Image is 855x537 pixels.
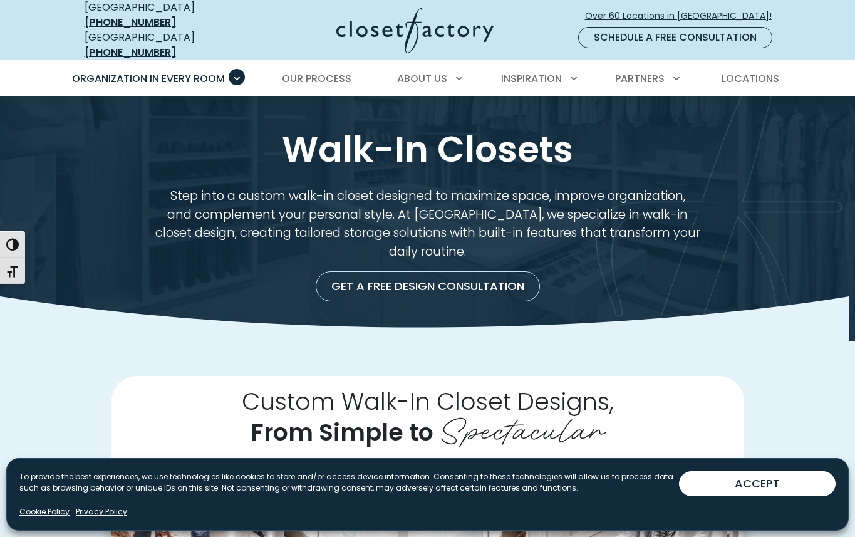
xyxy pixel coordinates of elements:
span: About Us [397,71,447,86]
a: [PHONE_NUMBER] [85,15,176,29]
span: Our Process [282,71,351,86]
a: Privacy Policy [76,506,127,518]
p: To provide the best experiences, we use technologies like cookies to store and/or access device i... [19,471,679,494]
a: [PHONE_NUMBER] [85,45,176,60]
span: Organization in Every Room [72,71,225,86]
span: From Simple to [251,415,433,449]
a: Cookie Policy [19,506,70,518]
nav: Primary Menu [63,61,792,96]
button: ACCEPT [679,471,836,496]
a: Over 60 Locations in [GEOGRAPHIC_DATA]! [584,5,782,27]
span: Partners [615,71,665,86]
div: [GEOGRAPHIC_DATA] [85,30,238,60]
p: Step into a custom walk-in closet designed to maximize space, improve organization, and complemen... [141,187,715,261]
span: Over 60 Locations in [GEOGRAPHIC_DATA]! [585,9,782,23]
img: Closet Factory Logo [336,8,494,53]
span: Inspiration [501,71,562,86]
h1: Walk-In Closets [82,127,774,172]
span: Locations [722,71,779,86]
a: Get a Free Design Consultation [316,271,540,301]
span: Custom Walk-In Closet Designs, [242,385,614,418]
span: Spectacular [440,403,605,451]
a: Schedule a Free Consultation [578,27,772,48]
